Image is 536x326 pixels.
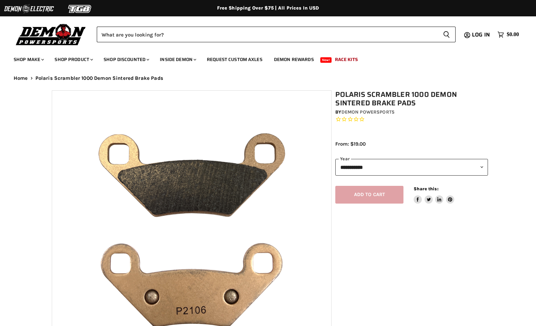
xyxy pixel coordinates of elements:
aside: Share this: [414,186,454,204]
a: $0.00 [494,30,522,40]
a: Demon Powersports [341,109,395,115]
span: $0.00 [507,31,519,38]
select: year [335,159,488,176]
img: TGB Logo 2 [55,2,106,15]
input: Search [97,27,438,42]
span: Polaris Scrambler 1000 Demon Sintered Brake Pads [35,75,163,81]
a: Shop Product [49,53,97,66]
div: by [335,108,488,116]
a: Race Kits [330,53,363,66]
a: Shop Discounted [98,53,153,66]
a: Demon Rewards [269,53,319,66]
span: Log in [472,30,490,39]
span: From: $19.00 [335,141,366,147]
span: New! [320,57,332,63]
a: Inside Demon [155,53,200,66]
h1: Polaris Scrambler 1000 Demon Sintered Brake Pads [335,90,488,107]
span: Share this: [414,186,438,191]
a: Shop Make [9,53,48,66]
button: Search [438,27,456,42]
a: Home [14,75,28,81]
ul: Main menu [9,50,517,66]
span: Rated 0.0 out of 5 stars 0 reviews [335,116,488,123]
a: Log in [469,32,494,38]
form: Product [97,27,456,42]
img: Demon Electric Logo 2 [3,2,55,15]
a: Request Custom Axles [202,53,267,66]
img: Demon Powersports [14,22,88,46]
